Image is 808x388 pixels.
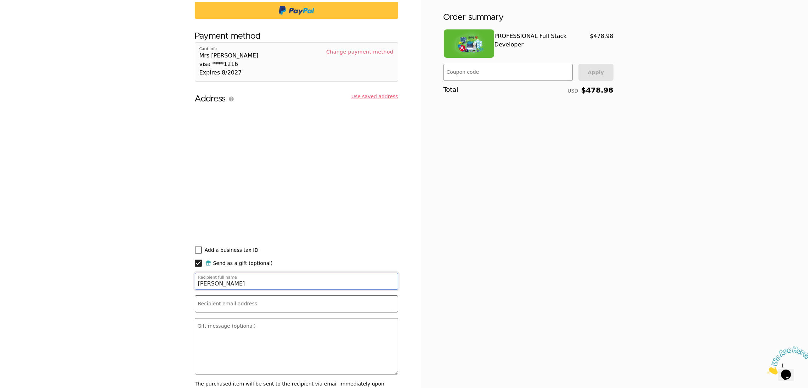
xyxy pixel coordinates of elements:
h4: Payment method [195,30,261,42]
h4: Address [195,93,234,105]
iframe: chat widget [764,344,808,377]
div: Card info [199,47,321,51]
div: Mrs [PERSON_NAME] [199,51,259,60]
label: Send as a gift (optional) [195,260,398,267]
img: Paypal Logo [279,2,314,19]
div: $478.98 [584,29,613,58]
h4: Order summary [443,11,504,23]
input: Coupon code [447,66,568,81]
img: Chat attention grabber [3,3,47,31]
span: 1 [3,3,6,9]
input: Recipient full name [198,275,394,289]
div: Total [443,87,568,94]
div: Expires 8/2027 [199,68,242,77]
button: Change payment method [326,47,393,56]
label: Add a business tax ID [195,246,398,254]
input: Recipient email address [198,298,394,312]
img: Gift Icon [205,260,212,267]
button: Use saved address [351,93,398,100]
img: Product Logo [444,29,494,58]
span: USD [567,88,578,94]
button: Pay with PayPal [195,2,398,19]
div: PROFESSIONAL Full Stack Developer [495,32,584,49]
textarea: Gift message (optional) [195,318,398,375]
div: $478.98 [567,87,613,94]
iframe: Secure address input frame [193,109,400,239]
svg: Your address is used to calculate tax based on where you live and ensure compliance with applicab... [229,96,234,101]
div: Your address is used to calculate tax based on where you live and ensure compliance with applicab... [226,96,234,101]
